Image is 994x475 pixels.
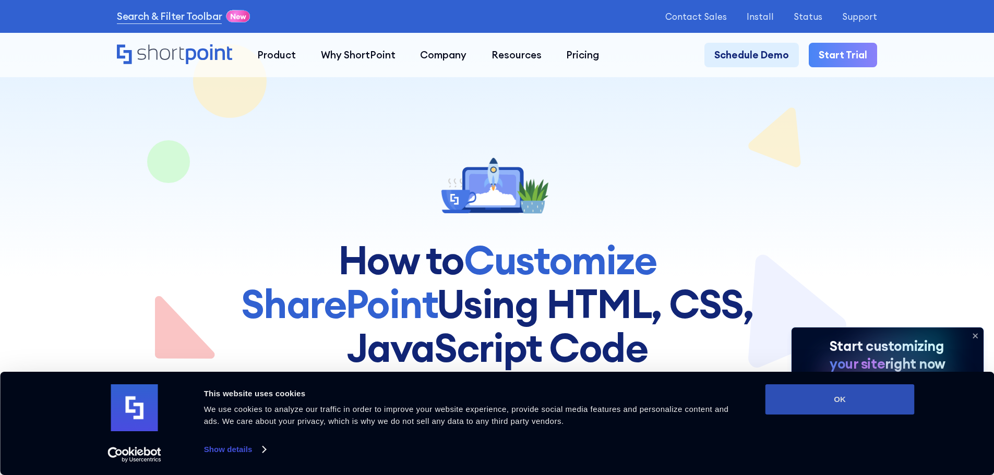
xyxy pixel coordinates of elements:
button: OK [765,384,915,415]
a: Show details [204,442,266,457]
div: This website uses cookies [204,387,742,400]
div: Product [257,47,296,63]
a: Support [842,11,877,21]
a: Start Trial [809,43,877,68]
a: Resources [479,43,554,68]
a: Why ShortPoint [308,43,408,68]
h1: How to Using HTML, CSS, JavaScript Code [199,238,795,369]
span: Customize SharePoint [241,235,656,328]
a: Schedule Demo [704,43,799,68]
a: Usercentrics Cookiebot - opens in a new window [89,447,180,462]
div: Pricing [566,47,599,63]
div: Company [420,47,466,63]
img: logo [111,384,158,431]
a: Contact Sales [665,11,727,21]
a: Pricing [554,43,612,68]
div: Why ShortPoint [321,47,396,63]
div: Resources [492,47,542,63]
a: Product [245,43,308,68]
a: Search & Filter Toolbar [117,9,222,24]
a: Home [117,44,232,66]
a: Install [747,11,774,21]
a: Status [794,11,822,21]
span: We use cookies to analyze our traffic in order to improve your website experience, provide social... [204,405,729,425]
a: Company [408,43,479,68]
